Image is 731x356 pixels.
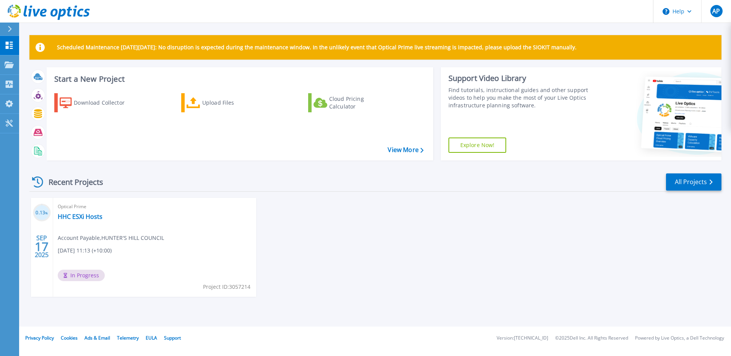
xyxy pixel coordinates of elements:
[203,283,250,291] span: Project ID: 3057214
[74,95,135,110] div: Download Collector
[712,8,720,14] span: AP
[58,202,252,211] span: Optical Prime
[29,173,114,191] div: Recent Projects
[57,44,577,50] p: Scheduled Maintenance [DATE][DATE]: No disruption is expected during the maintenance window. In t...
[35,243,49,250] span: 17
[635,336,724,341] li: Powered by Live Optics, a Dell Technology
[58,234,164,242] span: Account Payable , HUNTER'S HILL COUNCIL
[448,86,591,109] div: Find tutorials, instructional guides and other support videos to help you make the most of your L...
[448,138,507,153] a: Explore Now!
[146,335,157,341] a: EULA
[54,75,423,83] h3: Start a New Project
[448,73,591,83] div: Support Video Library
[329,95,390,110] div: Cloud Pricing Calculator
[58,270,105,281] span: In Progress
[164,335,181,341] a: Support
[54,93,140,112] a: Download Collector
[25,335,54,341] a: Privacy Policy
[58,246,112,255] span: [DATE] 11:13 (+10:00)
[58,213,102,220] a: HHC ESXi Hosts
[34,233,49,261] div: SEP 2025
[117,335,139,341] a: Telemetry
[388,146,423,154] a: View More
[45,211,48,215] span: %
[181,93,266,112] a: Upload Files
[61,335,78,341] a: Cookies
[666,173,721,191] a: All Projects
[555,336,628,341] li: © 2025 Dell Inc. All Rights Reserved
[497,336,548,341] li: Version: [TECHNICAL_ID]
[308,93,393,112] a: Cloud Pricing Calculator
[33,209,51,217] h3: 0.13
[84,335,110,341] a: Ads & Email
[202,95,263,110] div: Upload Files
